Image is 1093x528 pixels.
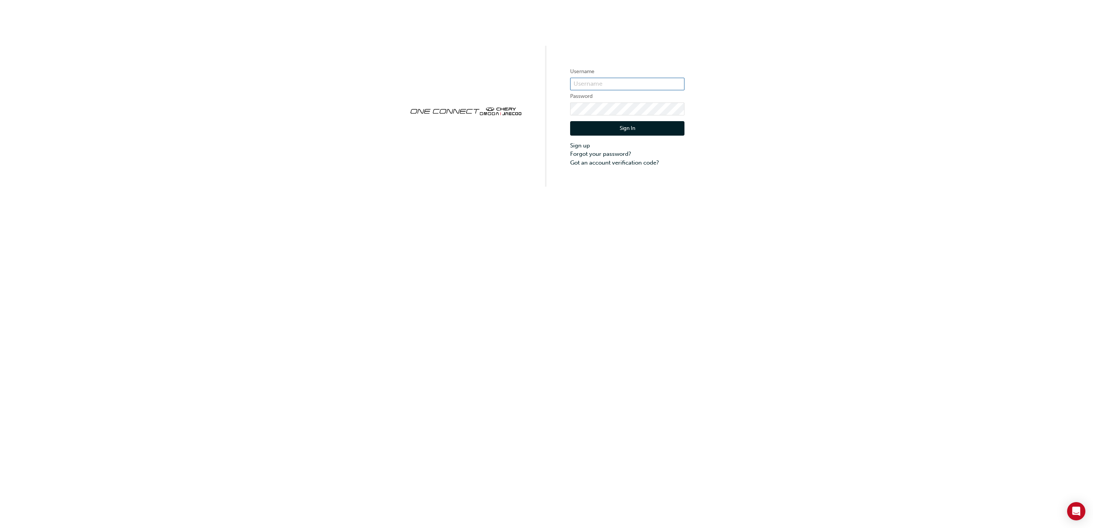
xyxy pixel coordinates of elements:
label: Username [570,67,684,76]
div: Open Intercom Messenger [1067,502,1085,520]
button: Sign In [570,121,684,136]
input: Username [570,78,684,91]
a: Forgot your password? [570,150,684,158]
a: Got an account verification code? [570,158,684,167]
a: Sign up [570,141,684,150]
label: Password [570,92,684,101]
img: oneconnect [409,101,523,120]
